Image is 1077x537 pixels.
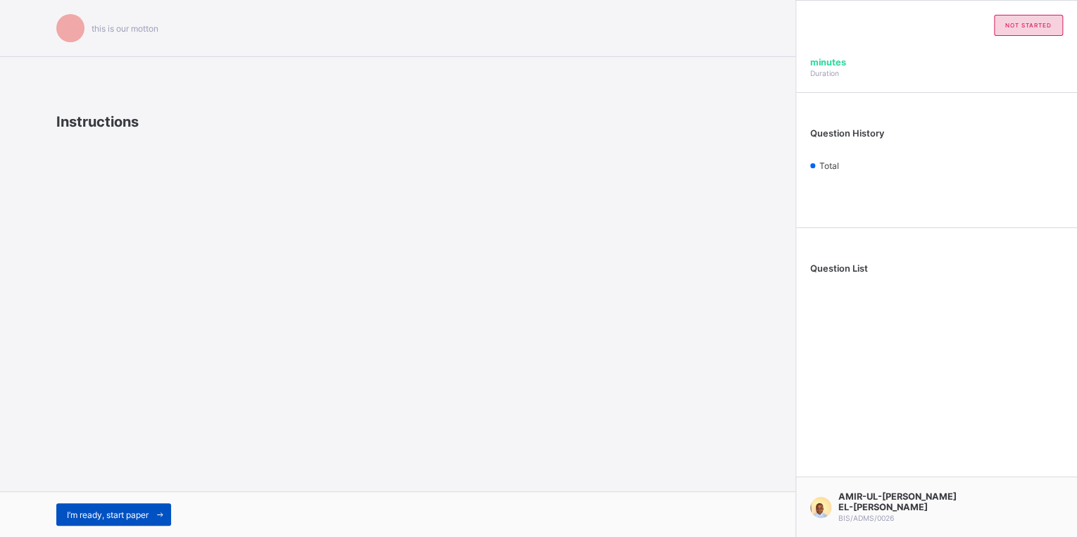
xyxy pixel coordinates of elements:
span: BIS/ADMS/0026 [838,514,894,522]
span: minutes [810,57,846,68]
span: Duration [810,69,839,77]
span: not started [1005,22,1052,29]
span: I’m ready, start paper [67,510,149,520]
span: this is our motton [92,23,158,34]
span: Instructions [56,113,139,130]
span: Question List [810,263,868,274]
span: Total [819,160,839,171]
span: Question History [810,128,884,139]
span: AMIR-UL-[PERSON_NAME] EL-[PERSON_NAME] [838,491,962,512]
